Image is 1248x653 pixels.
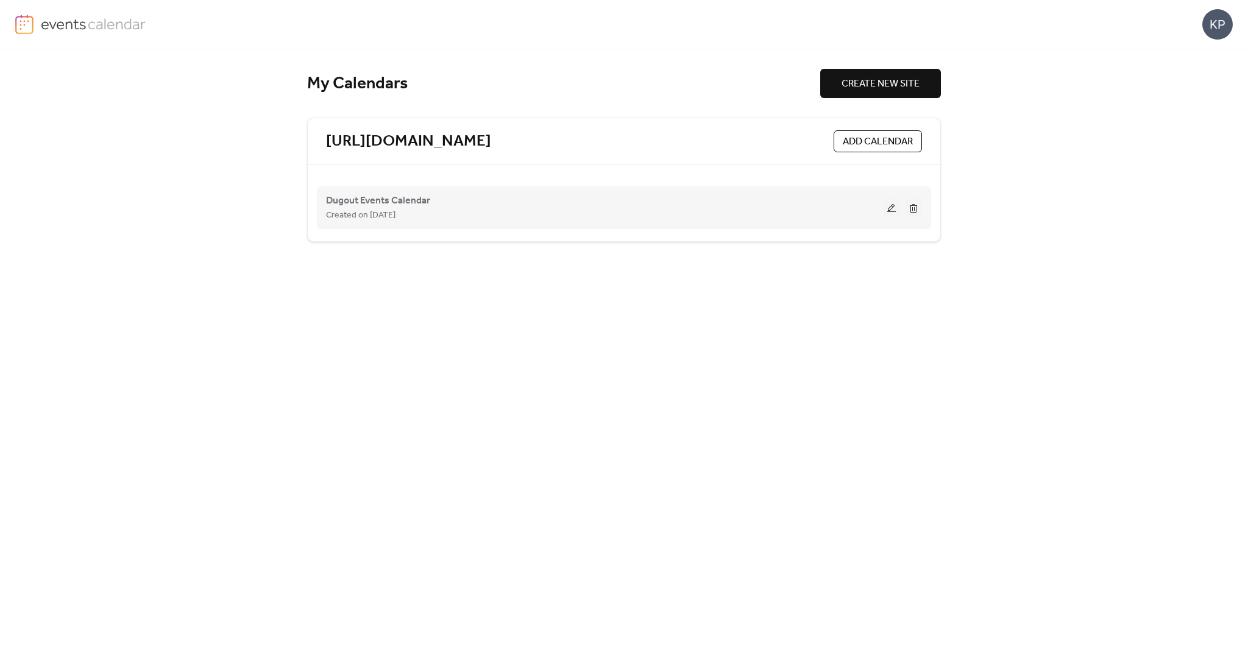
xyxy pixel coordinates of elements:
span: Dugout Events Calendar [326,194,430,208]
a: [URL][DOMAIN_NAME] [326,132,491,152]
div: KP [1202,9,1233,40]
button: CREATE NEW SITE [820,69,941,98]
button: ADD CALENDAR [834,130,922,152]
span: Created on [DATE] [326,208,395,223]
img: logo [15,15,34,34]
span: ADD CALENDAR [843,135,913,149]
div: My Calendars [307,73,820,94]
a: Dugout Events Calendar [326,197,430,204]
img: logo-type [41,15,146,33]
span: CREATE NEW SITE [842,77,920,91]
